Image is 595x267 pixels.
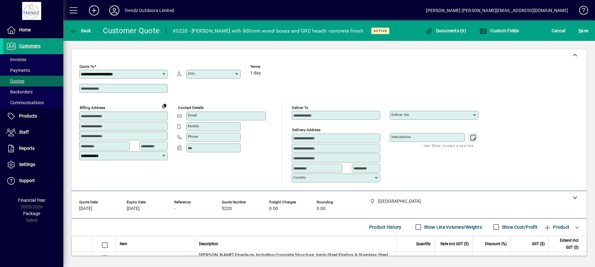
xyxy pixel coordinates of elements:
[292,105,308,110] mat-label: Deliver To
[250,71,261,76] span: 1 day
[188,113,197,118] mat-label: Email
[544,222,569,232] span: Product
[6,100,44,105] span: Communications
[173,255,180,262] span: New Plymouth
[391,112,409,117] mat-label: Deliver via
[120,240,127,247] span: Item
[510,252,548,265] td: 1434.13
[553,237,579,251] span: Extend incl GST ($)
[426,5,568,16] div: [PERSON_NAME] [PERSON_NAME][EMAIL_ADDRESS][DOMAIN_NAME]
[532,240,545,247] span: GST ($)
[416,240,431,247] span: Quantity
[423,224,482,230] label: Show Line Volumes/Weights
[188,71,195,76] mat-label: Attn
[159,101,169,111] button: Copy to Delivery address
[369,222,402,232] span: Product History
[19,113,37,118] span: Products
[199,240,218,247] span: Description
[222,206,232,211] span: 5220
[579,28,581,33] span: S
[478,25,521,36] button: Custom Fields
[188,124,199,128] mat-label: Mobile
[552,26,566,36] span: Cancel
[3,65,63,76] a: Payments
[548,252,586,265] td: 10995.00
[3,141,63,156] a: Reports
[127,206,140,211] span: [DATE]
[416,255,431,261] span: 1.0000
[579,26,588,36] span: ave
[19,43,41,48] span: Customers
[188,134,198,139] mat-label: Phone
[3,108,63,124] a: Products
[84,5,104,16] button: Add
[199,252,393,264] span: [PERSON_NAME] Fireplace- Including Concrete Structure, 6mm Steel Firebox & Stainless Steel Cap
[19,146,35,151] span: Reports
[6,68,30,73] span: Payments
[103,26,160,36] div: Customer Quote
[3,22,63,38] a: Home
[374,29,387,33] span: Active
[3,97,63,108] a: Communications
[23,211,40,216] span: Package
[3,124,63,140] a: Staff
[479,28,519,33] span: Custom Fields
[104,5,124,16] button: Profile
[472,252,510,265] td: 0.0000
[19,162,35,167] span: Settings
[3,173,63,189] a: Support
[550,25,567,36] button: Cancel
[317,206,326,211] span: 0.00
[424,142,473,149] mat-hint: Use 'Enter' to start a new line
[574,1,587,22] a: Knowledge Base
[173,26,363,36] div: #5220 - [PERSON_NAME] with 800mm wood boxes and GRC hearth -concrete finish
[79,206,92,211] span: [DATE]
[6,79,24,84] span: Quotes
[3,86,63,97] a: Backorders
[269,206,278,211] span: 0.00
[79,64,94,69] mat-label: Quote To
[174,206,175,211] span: -
[439,255,469,261] div: 10995.0000
[63,25,98,36] app-page-header-button: Back
[68,25,93,36] button: Back
[423,25,468,36] button: Documents (0)
[3,54,63,65] a: Invoices
[3,157,63,173] a: Settings
[440,240,469,247] span: Rate incl GST ($)
[19,178,35,183] span: Support
[577,25,590,36] button: Save
[425,28,466,33] span: Documents (0)
[3,76,63,86] a: Quotes
[120,255,155,261] div: [PERSON_NAME]
[367,221,404,233] button: Product History
[293,175,306,180] mat-label: Country
[124,5,174,16] div: Trendz Outdoors Limited
[250,65,288,69] span: Terms
[6,57,26,62] span: Invoices
[70,28,91,33] span: Back
[541,221,573,233] button: Product
[19,130,29,135] span: Staff
[485,240,507,247] span: Discount (%)
[501,224,537,230] label: Show Cost/Profit
[19,27,31,32] span: Home
[18,198,46,203] span: Financial Year
[391,135,411,139] mat-label: Instructions
[6,89,33,94] span: Backorders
